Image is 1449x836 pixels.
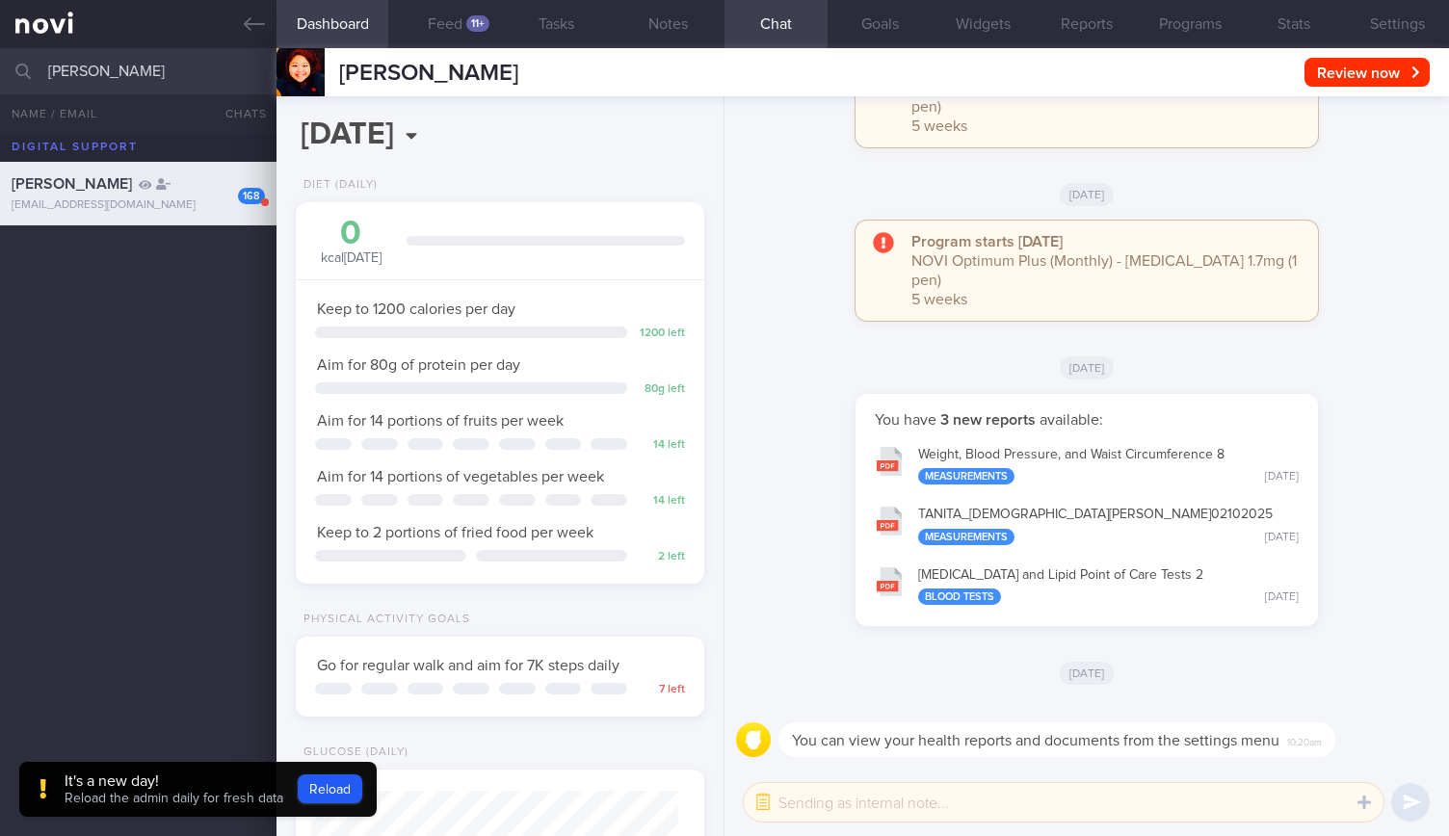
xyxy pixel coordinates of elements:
[792,733,1279,748] span: You can view your health reports and documents from the settings menu
[1265,590,1299,605] div: [DATE]
[918,529,1014,545] div: Measurements
[296,745,408,760] div: Glucose (Daily)
[637,550,685,564] div: 2 left
[637,683,685,697] div: 7 left
[1304,58,1430,87] button: Review now
[918,588,1001,605] div: Blood Tests
[317,357,520,373] span: Aim for 80g of protein per day
[1265,470,1299,484] div: [DATE]
[1060,356,1115,379] span: [DATE]
[12,198,265,213] div: [EMAIL_ADDRESS][DOMAIN_NAME]
[936,412,1040,428] strong: 3 new reports
[317,469,604,484] span: Aim for 14 portions of vegetables per week
[911,118,967,134] span: 5 weeks
[637,494,685,509] div: 14 left
[296,178,378,193] div: Diet (Daily)
[865,434,1308,495] button: Weight, Blood Pressure, and Waist Circumference 8 Measurements [DATE]
[466,15,489,32] div: 11+
[296,613,470,627] div: Physical Activity Goals
[911,253,1297,288] span: NOVI Optimum Plus (Monthly) - [MEDICAL_DATA] 1.7mg (1 pen)
[315,217,387,250] div: 0
[865,555,1308,615] button: [MEDICAL_DATA] and Lipid Point of Care Tests 2 Blood Tests [DATE]
[637,438,685,453] div: 14 left
[315,217,387,268] div: kcal [DATE]
[12,176,132,192] span: [PERSON_NAME]
[65,771,283,791] div: It's a new day!
[1060,662,1115,685] span: [DATE]
[911,234,1063,249] strong: Program starts [DATE]
[317,658,619,673] span: Go for regular walk and aim for 7K steps daily
[339,62,518,85] span: [PERSON_NAME]
[637,327,685,341] div: 1200 left
[918,567,1299,606] div: [MEDICAL_DATA] and Lipid Point of Care Tests 2
[317,525,593,540] span: Keep to 2 portions of fried food per week
[317,413,564,429] span: Aim for 14 portions of fruits per week
[65,792,283,805] span: Reload the admin daily for fresh data
[918,507,1299,545] div: TANITA_ [DEMOGRAPHIC_DATA][PERSON_NAME] 02102025
[865,494,1308,555] button: TANITA_[DEMOGRAPHIC_DATA][PERSON_NAME]02102025 Measurements [DATE]
[911,80,1286,115] span: NOVI Optimum Plus (Monthly) - [MEDICAL_DATA] 1mg (1 pen)
[911,292,967,307] span: 5 weeks
[317,301,515,317] span: Keep to 1200 calories per day
[918,468,1014,484] div: Measurements
[298,774,362,803] button: Reload
[199,94,277,133] button: Chats
[918,447,1299,485] div: Weight, Blood Pressure, and Waist Circumference 8
[1287,731,1322,749] span: 10:20am
[1265,531,1299,545] div: [DATE]
[238,188,265,204] div: 168
[875,410,1299,430] p: You have available:
[1060,183,1115,206] span: [DATE]
[637,382,685,397] div: 80 g left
